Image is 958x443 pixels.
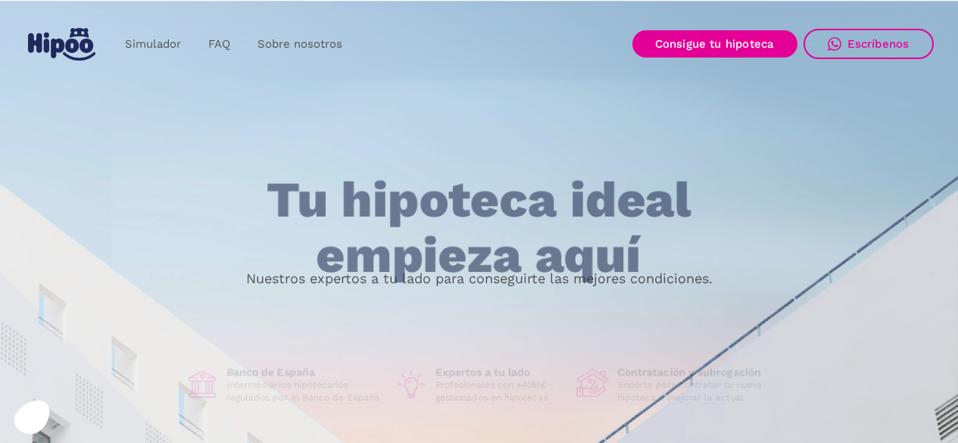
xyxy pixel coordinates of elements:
h1: Contratación y subrogación [617,366,773,379]
a: home [25,22,99,67]
a: Simulador [111,30,195,59]
a: Escríbenos [804,29,934,59]
h1: Banco de España [226,366,382,379]
a: Consigue tu hipoteca [632,30,797,58]
p: Nuestros expertos a tu lado para conseguirte las mejores condiciones. [246,273,713,285]
a: FAQ [195,30,244,59]
a: Sobre nosotros [244,30,356,59]
p: Intermediarios hipotecarios regulados por el Banco de España [226,379,382,404]
h1: Tu hipoteca ideal empieza aquí [192,173,766,282]
h1: Expertos a tu lado [435,366,564,379]
p: Soporte para contratar tu nueva hipoteca o mejorar la actual [617,379,773,404]
div: Escríbenos [847,37,910,51]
